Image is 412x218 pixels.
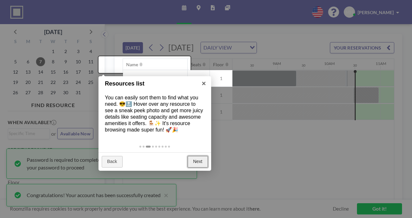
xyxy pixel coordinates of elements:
h1: Resources list [105,79,195,88]
div: You can easily sort them to find what you need. 😎🔝 Hover over any resource to see a sneak peek ph... [98,88,211,140]
span: 6 [188,76,210,81]
a: Next [188,156,208,168]
span: 1 [210,76,232,81]
span: Huddle Room [123,76,154,81]
a: Back [102,156,123,168]
a: × [197,76,211,91]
